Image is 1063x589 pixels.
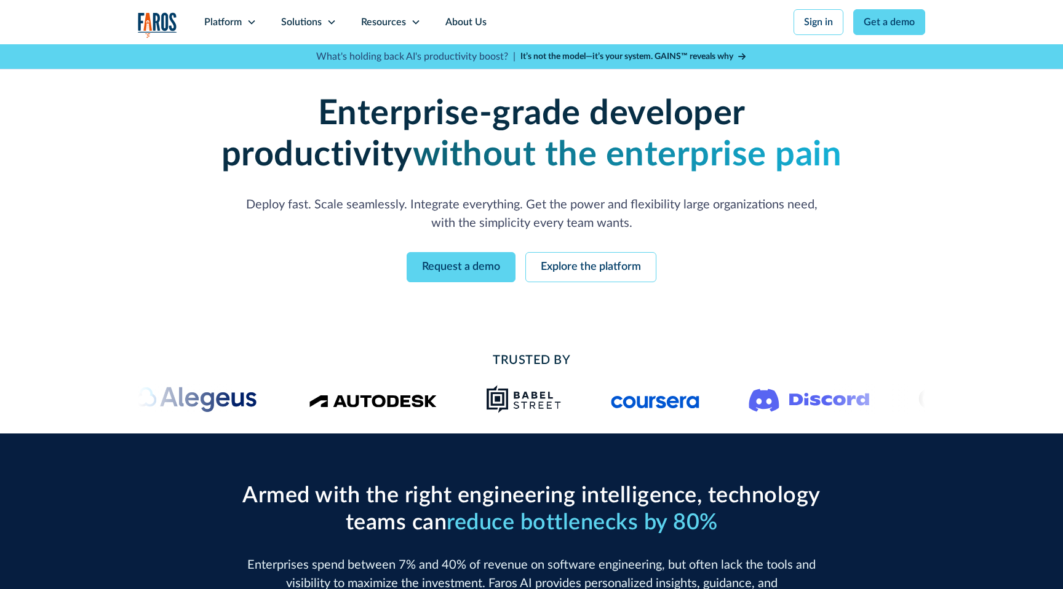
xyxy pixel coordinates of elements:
[447,512,718,534] span: reduce bottlenecks by 80%
[487,384,562,414] img: Babel Street logo png
[413,138,842,172] strong: without the enterprise pain
[749,386,870,412] img: Logo of the communication platform Discord.
[794,9,843,35] a: Sign in
[138,12,177,38] img: Logo of the analytics and reporting company Faros.
[204,15,242,30] div: Platform
[611,389,700,409] img: Logo of the online learning platform Coursera.
[133,384,260,414] img: Alegeus logo
[316,49,516,64] p: What's holding back AI's productivity boost? |
[138,12,177,38] a: home
[853,9,925,35] a: Get a demo
[525,252,656,282] a: Explore the platform
[236,483,827,536] h2: Armed with the right engineering intelligence, technology teams can
[236,196,827,232] p: Deploy fast. Scale seamlessly. Integrate everything. Get the power and flexibility large organiza...
[236,351,827,370] h2: Trusted By
[221,97,746,172] strong: Enterprise-grade developer productivity
[281,15,322,30] div: Solutions
[520,52,733,61] strong: It’s not the model—it’s your system. GAINS™ reveals why
[520,50,747,63] a: It’s not the model—it’s your system. GAINS™ reveals why
[361,15,406,30] div: Resources
[309,391,437,408] img: Logo of the design software company Autodesk.
[407,252,516,282] a: Request a demo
